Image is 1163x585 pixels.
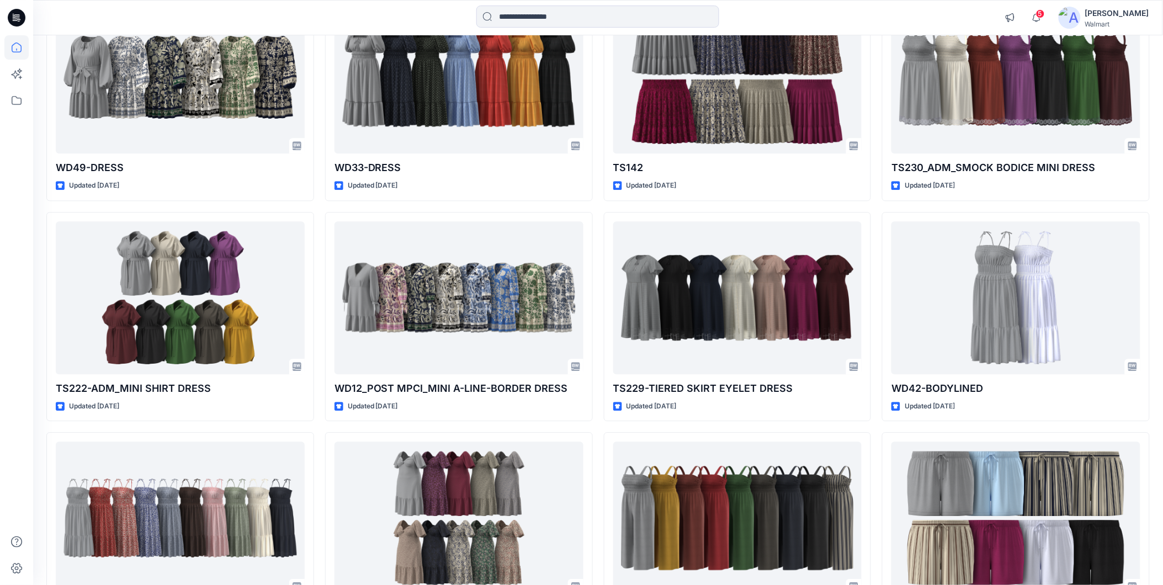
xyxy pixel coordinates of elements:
[56,221,305,374] a: TS222-ADM_MINI SHIRT DRESS
[891,1,1140,153] a: TS230_ADM_SMOCK BODICE MINI DRESS
[891,221,1140,374] a: WD42-BODYLINED
[348,401,398,412] p: Updated [DATE]
[905,180,955,192] p: Updated [DATE]
[613,221,862,374] a: TS229-TIERED SKIRT EYELET DRESS
[1085,7,1149,20] div: [PERSON_NAME]
[334,160,583,175] p: WD33-DRESS
[626,180,677,192] p: Updated [DATE]
[1059,7,1081,29] img: avatar
[891,160,1140,175] p: TS230_ADM_SMOCK BODICE MINI DRESS
[334,381,583,396] p: WD12_POST MPCI_MINI A-LINE-BORDER DRESS
[56,160,305,175] p: WD49-DRESS
[905,401,955,412] p: Updated [DATE]
[1085,20,1149,28] div: Walmart
[56,1,305,153] a: WD49-DRESS
[69,180,119,192] p: Updated [DATE]
[56,381,305,396] p: TS222-ADM_MINI SHIRT DRESS
[348,180,398,192] p: Updated [DATE]
[334,1,583,153] a: WD33-DRESS
[891,381,1140,396] p: WD42-BODYLINED
[334,221,583,374] a: WD12_POST MPCI_MINI A-LINE-BORDER DRESS
[69,401,119,412] p: Updated [DATE]
[613,381,862,396] p: TS229-TIERED SKIRT EYELET DRESS
[1036,9,1045,18] span: 5
[626,401,677,412] p: Updated [DATE]
[613,1,862,153] a: TS142
[613,160,862,175] p: TS142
